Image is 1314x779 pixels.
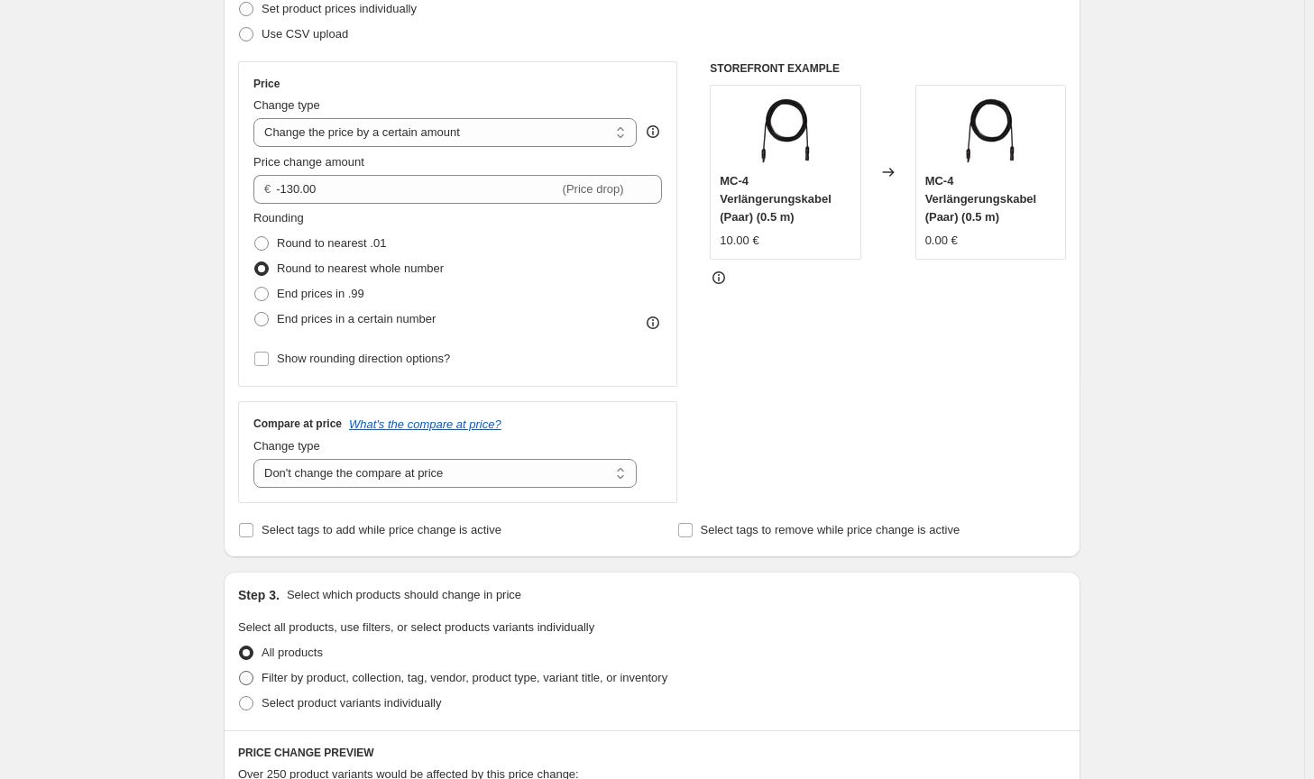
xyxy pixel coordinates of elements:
span: End prices in a certain number [277,312,436,325]
div: 0.00 € [925,232,958,250]
span: Select tags to remove while price change is active [701,523,960,536]
span: Change type [253,98,320,112]
span: MC-4 Verlängerungskabel (Paar) (0.5 m) [720,174,832,224]
div: help [644,123,662,141]
p: Select which products should change in price [287,586,521,604]
span: Select all products, use filters, or select products variants individually [238,620,594,634]
input: -10.00 [276,175,558,204]
img: kabel.3_1_80x.webp [749,95,822,167]
span: Change type [253,439,320,453]
span: Filter by product, collection, tag, vendor, product type, variant title, or inventory [262,671,667,684]
span: Select product variants individually [262,696,441,710]
span: Rounding [253,211,304,225]
h3: Compare at price [253,417,342,431]
span: Set product prices individually [262,2,417,15]
h3: Price [253,77,280,91]
span: (Price drop) [563,182,624,196]
span: Show rounding direction options? [277,352,450,365]
img: kabel.3_1_80x.webp [954,95,1026,167]
span: Price change amount [253,155,364,169]
span: Round to nearest whole number [277,261,444,275]
span: Select tags to add while price change is active [262,523,501,536]
span: End prices in .99 [277,287,364,300]
h2: Step 3. [238,586,280,604]
span: € [264,182,271,196]
span: MC-4 Verlängerungskabel (Paar) (0.5 m) [925,174,1037,224]
div: 10.00 € [720,232,758,250]
h6: STOREFRONT EXAMPLE [710,61,1066,76]
span: Use CSV upload [262,27,348,41]
h6: PRICE CHANGE PREVIEW [238,746,1066,760]
span: All products [262,646,323,659]
button: What's the compare at price? [349,417,501,431]
span: Round to nearest .01 [277,236,386,250]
